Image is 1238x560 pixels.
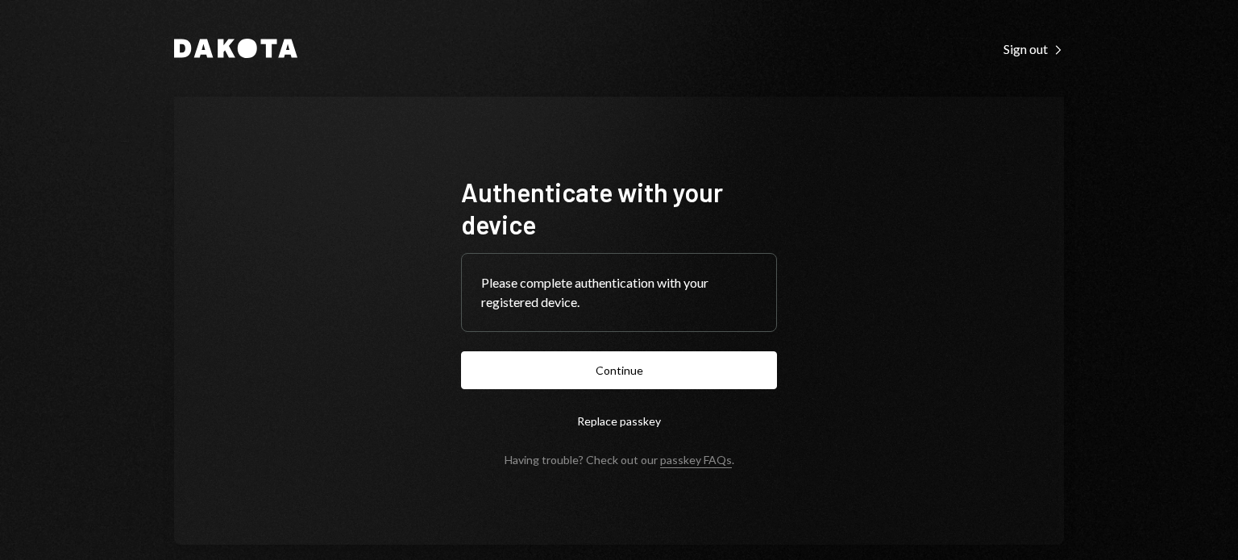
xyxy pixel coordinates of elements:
a: Sign out [1003,39,1064,57]
div: Please complete authentication with your registered device. [481,273,757,312]
h1: Authenticate with your device [461,176,777,240]
a: passkey FAQs [660,453,732,468]
button: Continue [461,351,777,389]
button: Replace passkey [461,402,777,440]
div: Sign out [1003,41,1064,57]
div: Having trouble? Check out our . [505,453,734,467]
